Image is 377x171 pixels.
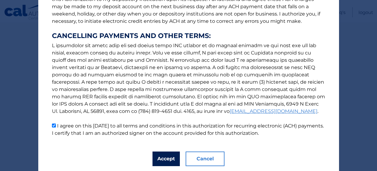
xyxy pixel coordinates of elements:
[230,108,317,114] a: [EMAIL_ADDRESS][DOMAIN_NAME]
[52,32,325,40] strong: CANCELLING PAYMENTS AND OTHER TERMS:
[153,152,180,166] button: Accept
[52,123,324,136] label: I agree on this [DATE] to all terms and conditions in this authorization for recurring electronic...
[186,152,224,166] button: Cancel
